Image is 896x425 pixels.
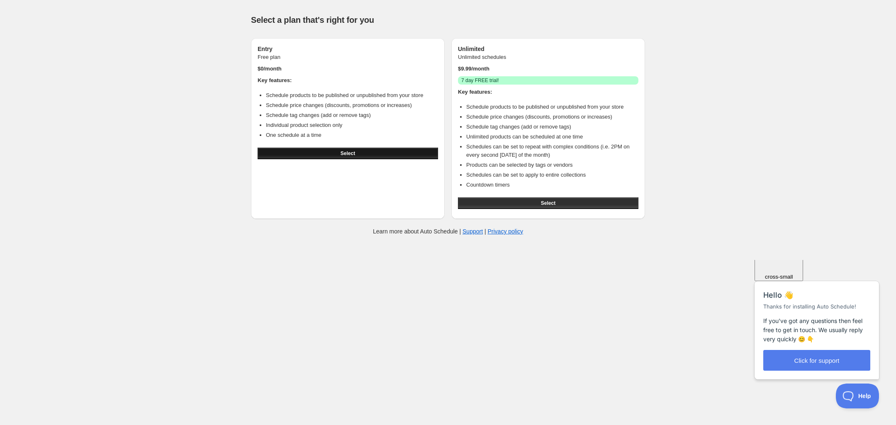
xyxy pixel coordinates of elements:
[466,161,638,169] li: Products can be selected by tags or vendors
[258,148,438,159] button: Select
[258,53,438,61] p: Free plan
[466,113,638,121] li: Schedule price changes (discounts, promotions or increases)
[836,384,879,408] iframe: Help Scout Beacon - Open
[466,133,638,141] li: Unlimited products can be scheduled at one time
[458,65,638,73] p: $ 9.99 /month
[458,53,638,61] p: Unlimited schedules
[458,88,638,96] h4: Key features:
[466,143,638,159] li: Schedules can be set to repeat with complex conditions (i.e. 2PM on every second [DATE] of the mo...
[541,200,555,206] span: Select
[750,260,884,384] iframe: Help Scout Beacon - Messages and Notifications
[466,181,638,189] li: Countdown timers
[266,131,438,139] li: One schedule at a time
[341,150,355,157] span: Select
[258,76,438,85] h4: Key features:
[266,121,438,129] li: Individual product selection only
[251,15,645,25] h1: Select a plan that's right for you
[463,228,483,235] a: Support
[266,111,438,119] li: Schedule tag changes (add or remove tags)
[466,103,638,111] li: Schedule products to be published or unpublished from your store
[461,77,499,84] span: 7 day FREE trial!
[458,197,638,209] button: Select
[258,65,438,73] p: $ 0 /month
[373,227,523,236] p: Learn more about Auto Schedule | |
[466,123,638,131] li: Schedule tag changes (add or remove tags)
[488,228,523,235] a: Privacy policy
[258,45,438,53] h3: Entry
[266,91,438,100] li: Schedule products to be published or unpublished from your store
[266,101,438,109] li: Schedule price changes (discounts, promotions or increases)
[458,45,638,53] h3: Unlimited
[466,171,638,179] li: Schedules can be set to apply to entire collections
